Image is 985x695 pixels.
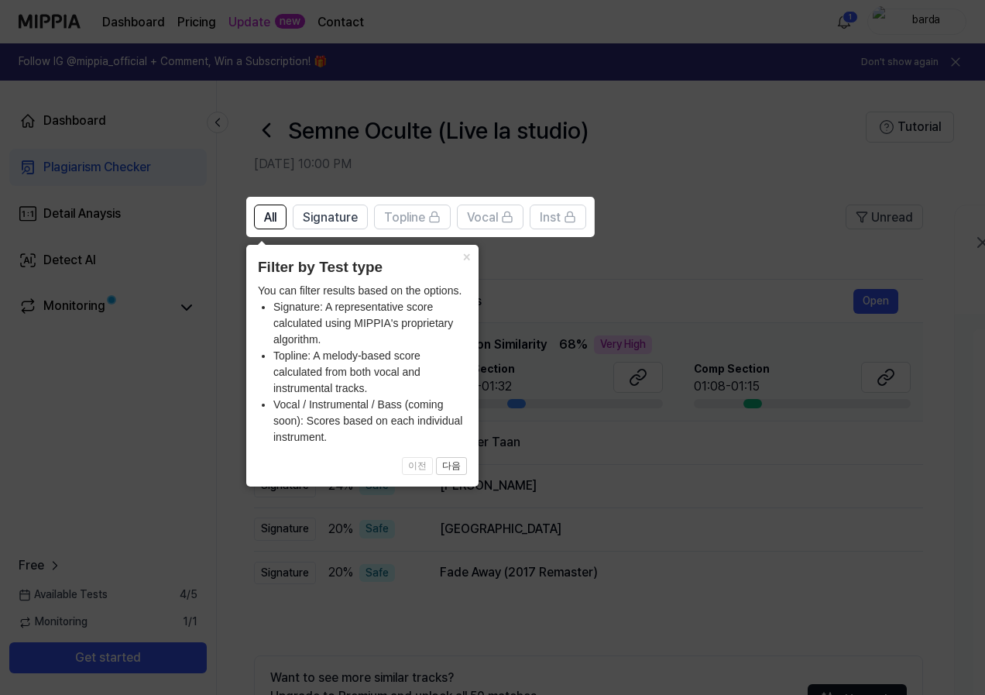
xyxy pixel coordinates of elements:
[258,256,467,279] header: Filter by Test type
[436,457,467,476] button: 다음
[273,348,467,397] li: Topline: A melody-based score calculated from both vocal and instrumental tracks.
[264,208,276,227] span: All
[540,208,561,227] span: Inst
[457,205,523,229] button: Vocal
[530,205,586,229] button: Inst
[454,245,479,267] button: Close
[303,208,358,227] span: Signature
[374,205,451,229] button: Topline
[254,205,287,229] button: All
[273,299,467,348] li: Signature: A representative score calculated using MIPPIA's proprietary algorithm.
[258,283,467,446] div: You can filter results based on the options.
[384,208,425,227] span: Topline
[273,397,467,446] li: Vocal / Instrumental / Bass (coming soon): Scores based on each individual instrument.
[467,208,498,227] span: Vocal
[293,205,368,229] button: Signature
